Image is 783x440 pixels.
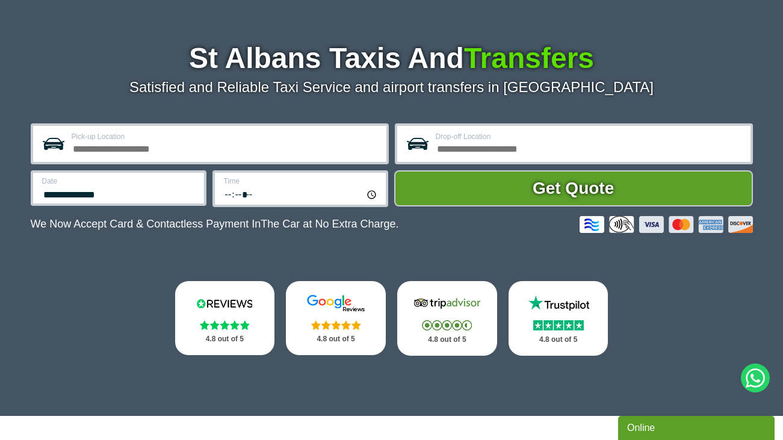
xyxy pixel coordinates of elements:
label: Time [224,178,379,185]
a: Trustpilot Stars 4.8 out of 5 [509,281,608,356]
p: 4.8 out of 5 [522,332,595,347]
a: Tripadvisor Stars 4.8 out of 5 [397,281,497,356]
img: Google [300,294,372,312]
a: Google Stars 4.8 out of 5 [286,281,386,355]
p: 4.8 out of 5 [188,332,262,347]
h1: St Albans Taxis And [31,44,753,73]
p: 4.8 out of 5 [410,332,484,347]
p: We Now Accept Card & Contactless Payment In [31,218,399,231]
iframe: chat widget [618,414,777,440]
img: Stars [422,320,472,330]
img: Stars [200,320,250,330]
span: The Car at No Extra Charge. [261,218,398,230]
p: Satisfied and Reliable Taxi Service and airport transfers in [GEOGRAPHIC_DATA] [31,79,753,96]
img: Credit And Debit Cards [580,216,753,233]
label: Drop-off Location [436,133,743,140]
button: Get Quote [394,170,753,206]
label: Pick-up Location [72,133,379,140]
a: Reviews.io Stars 4.8 out of 5 [175,281,275,355]
img: Stars [533,320,584,330]
img: Stars [311,320,361,330]
img: Tripadvisor [411,294,483,312]
p: 4.8 out of 5 [299,332,373,347]
img: Trustpilot [522,294,595,312]
label: Date [42,178,197,185]
span: Transfers [464,42,594,74]
img: Reviews.io [188,294,261,312]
